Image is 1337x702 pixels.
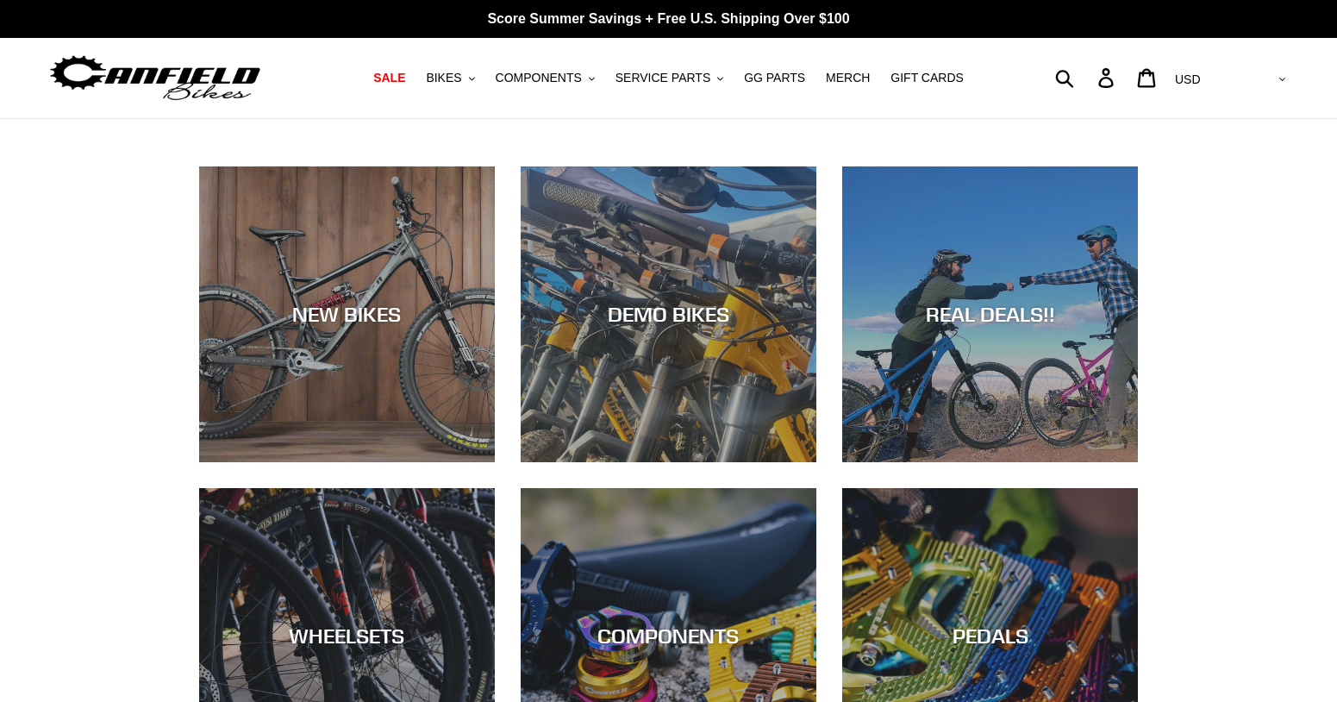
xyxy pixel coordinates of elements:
[842,302,1138,327] div: REAL DEALS!!
[735,66,814,90] a: GG PARTS
[521,166,816,462] a: DEMO BIKES
[826,71,870,85] span: MERCH
[521,624,816,649] div: COMPONENTS
[47,51,263,105] img: Canfield Bikes
[882,66,972,90] a: GIFT CARDS
[417,66,483,90] button: BIKES
[199,166,495,462] a: NEW BIKES
[842,166,1138,462] a: REAL DEALS!!
[521,302,816,327] div: DEMO BIKES
[1065,59,1109,97] input: Search
[890,71,964,85] span: GIFT CARDS
[496,71,582,85] span: COMPONENTS
[615,71,710,85] span: SERVICE PARTS
[365,66,414,90] a: SALE
[373,71,405,85] span: SALE
[487,66,603,90] button: COMPONENTS
[744,71,805,85] span: GG PARTS
[199,624,495,649] div: WHEELSETS
[817,66,878,90] a: MERCH
[199,302,495,327] div: NEW BIKES
[607,66,732,90] button: SERVICE PARTS
[426,71,461,85] span: BIKES
[842,624,1138,649] div: PEDALS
